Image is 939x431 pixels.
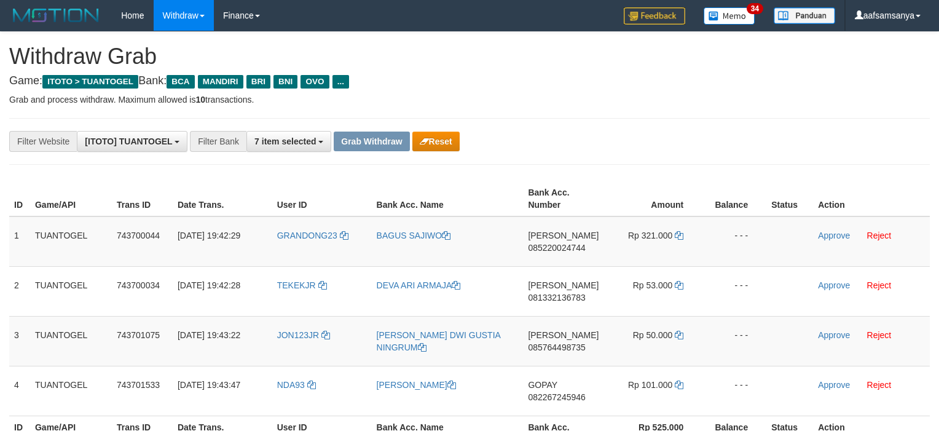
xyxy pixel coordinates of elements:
th: Balance [702,181,766,216]
span: Rp 53.000 [633,280,673,290]
td: TUANTOGEL [30,316,112,366]
span: NDA93 [277,380,305,390]
span: 743701533 [117,380,160,390]
img: Button%20Memo.svg [704,7,755,25]
th: User ID [272,181,372,216]
td: 4 [9,366,30,416]
a: Copy 321000 to clipboard [675,231,683,240]
span: BCA [167,75,194,89]
td: 3 [9,316,30,366]
a: Reject [867,280,892,290]
span: 743701075 [117,330,160,340]
a: Reject [867,231,892,240]
span: BNI [273,75,297,89]
button: Reset [412,132,460,151]
span: ITOTO > TUANTOGEL [42,75,138,89]
td: - - - [702,216,766,267]
td: TUANTOGEL [30,216,112,267]
span: Rp 101.000 [628,380,672,390]
p: Grab and process withdraw. Maximum allowed is transactions. [9,93,930,106]
span: GRANDONG23 [277,231,337,240]
a: Copy 50000 to clipboard [675,330,683,340]
span: [ITOTO] TUANTOGEL [85,136,172,146]
div: Filter Website [9,131,77,152]
th: Action [813,181,930,216]
a: NDA93 [277,380,316,390]
span: OVO [301,75,329,89]
span: GOPAY [528,380,557,390]
a: Reject [867,380,892,390]
a: DEVA ARI ARMAJA [377,280,461,290]
h1: Withdraw Grab [9,44,930,69]
span: Copy 085764498735 to clipboard [528,342,585,352]
th: Amount [605,181,702,216]
td: - - - [702,316,766,366]
button: Grab Withdraw [334,132,409,151]
button: 7 item selected [246,131,331,152]
th: Trans ID [112,181,173,216]
td: 1 [9,216,30,267]
span: ... [332,75,349,89]
a: Reject [867,330,892,340]
img: panduan.png [774,7,835,24]
span: [PERSON_NAME] [528,330,599,340]
a: TEKEKJR [277,280,327,290]
span: TEKEKJR [277,280,316,290]
span: JON123JR [277,330,319,340]
a: Approve [818,280,850,290]
th: Status [766,181,813,216]
span: 743700044 [117,231,160,240]
span: Copy 082267245946 to clipboard [528,392,585,402]
span: [DATE] 19:42:29 [178,231,240,240]
a: JON123JR [277,330,330,340]
span: 7 item selected [254,136,316,146]
span: MANDIRI [198,75,243,89]
span: [DATE] 19:42:28 [178,280,240,290]
a: Copy 101000 to clipboard [675,380,683,390]
a: [PERSON_NAME] DWI GUSTIA NINGRUM [377,330,500,352]
span: BRI [246,75,270,89]
span: [PERSON_NAME] [528,280,599,290]
th: Date Trans. [173,181,272,216]
span: [DATE] 19:43:47 [178,380,240,390]
a: GRANDONG23 [277,231,348,240]
span: Rp 321.000 [628,231,672,240]
strong: 10 [195,95,205,105]
a: Approve [818,231,850,240]
span: [DATE] 19:43:22 [178,330,240,340]
td: - - - [702,366,766,416]
td: 2 [9,266,30,316]
button: [ITOTO] TUANTOGEL [77,131,187,152]
a: Approve [818,330,850,340]
span: Copy 081332136783 to clipboard [528,293,585,302]
span: 743700034 [117,280,160,290]
td: TUANTOGEL [30,266,112,316]
a: [PERSON_NAME] [377,380,456,390]
th: Bank Acc. Name [372,181,524,216]
td: - - - [702,266,766,316]
img: MOTION_logo.png [9,6,103,25]
a: Approve [818,380,850,390]
span: [PERSON_NAME] [528,231,599,240]
th: ID [9,181,30,216]
img: Feedback.jpg [624,7,685,25]
div: Filter Bank [190,131,246,152]
span: Copy 085220024744 to clipboard [528,243,585,253]
a: Copy 53000 to clipboard [675,280,683,290]
a: BAGUS SAJIWO [377,231,451,240]
span: Rp 50.000 [633,330,673,340]
th: Game/API [30,181,112,216]
span: 34 [747,3,763,14]
td: TUANTOGEL [30,366,112,416]
th: Bank Acc. Number [523,181,605,216]
h4: Game: Bank: [9,75,930,87]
